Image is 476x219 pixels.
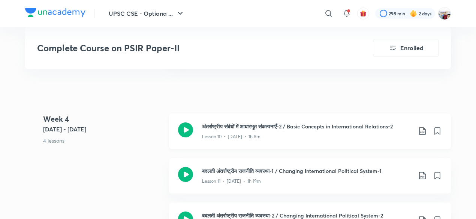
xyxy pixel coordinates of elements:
button: Enrolled [373,39,439,57]
p: Lesson 11 • [DATE] • 1h 19m [202,178,261,185]
h3: अंतर्राष्ट्रीय संबंधों में आधारभूत संकल्पनाएँ-2 / Basic Concepts in International Relations-2 [202,122,412,130]
img: km swarthi [438,7,451,20]
button: UPSC CSE - Optiona ... [104,6,189,21]
p: 4 lessons [43,137,163,145]
h4: Week 4 [43,113,163,125]
img: Company Logo [25,8,85,17]
button: avatar [357,7,369,19]
h3: Complete Course on PSIR Paper-II [37,43,331,54]
a: Company Logo [25,8,85,19]
p: Lesson 10 • [DATE] • 1h 9m [202,133,260,140]
h3: बदलती अंतर्राष्ट्रीय राजनीति व्यवस्था-1 / Changing International Political System-1 [202,167,412,175]
img: streak [410,10,417,17]
img: avatar [360,10,367,17]
a: अंतर्राष्ट्रीय संबंधों में आधारभूत संकल्पनाएँ-2 / Basic Concepts in International Relations-2Less... [169,113,451,158]
a: बदलती अंतर्राष्ट्रीय राजनीति व्यवस्था-1 / Changing International Political System-1Lesson 11 • [D... [169,158,451,203]
h5: [DATE] - [DATE] [43,125,163,134]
